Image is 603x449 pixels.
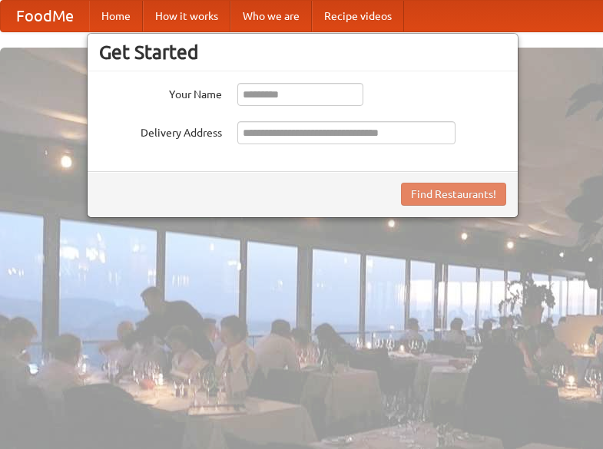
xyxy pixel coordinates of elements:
[230,1,312,31] a: Who we are
[1,1,89,31] a: FoodMe
[89,1,143,31] a: Home
[99,121,222,140] label: Delivery Address
[143,1,230,31] a: How it works
[401,183,506,206] button: Find Restaurants!
[99,83,222,102] label: Your Name
[312,1,404,31] a: Recipe videos
[99,41,506,64] h3: Get Started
